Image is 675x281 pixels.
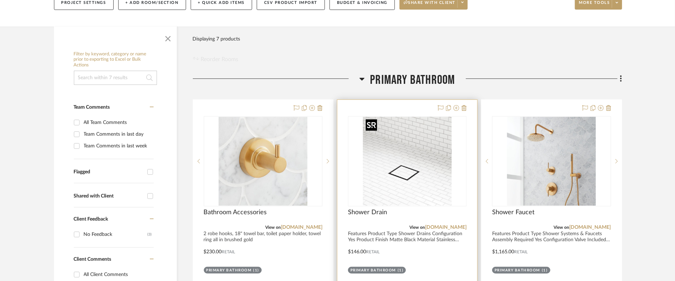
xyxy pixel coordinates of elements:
div: No Feedback [84,229,148,240]
span: Shower Faucet [492,209,534,216]
img: Bathroom Accessories [219,117,307,206]
span: Primary Bathroom [370,72,455,88]
img: Shower Faucet [507,117,596,206]
div: (1) [542,268,548,273]
div: All Team Comments [84,117,152,128]
div: Flagged [74,169,144,175]
div: (1) [398,268,404,273]
div: 0 [348,117,466,206]
span: Client Comments [74,257,111,262]
div: Shared with Client [74,193,144,199]
span: Client Feedback [74,217,108,222]
a: [DOMAIN_NAME] [570,225,611,230]
a: [DOMAIN_NAME] [281,225,322,230]
span: Shower Drain [348,209,387,216]
div: 0 [204,117,322,206]
h6: Filter by keyword, category or name prior to exporting to Excel or Bulk Actions [74,52,157,68]
span: View on [265,225,281,229]
span: Team Comments [74,105,110,110]
div: All Client Comments [84,269,152,280]
div: Team Comments in last week [84,140,152,152]
div: Primary Bathroom [495,268,540,273]
div: Primary Bathroom [350,268,396,273]
span: Bathroom Accessories [204,209,267,216]
button: Close [161,30,175,44]
div: (3) [148,229,152,240]
span: Reorder Rooms [201,55,238,64]
button: Reorder Rooms [193,55,239,64]
a: [DOMAIN_NAME] [425,225,467,230]
div: (1) [254,268,260,273]
div: Primary Bathroom [206,268,252,273]
input: Search within 7 results [74,71,157,85]
div: Displaying 7 products [193,32,240,46]
img: Shower Drain [363,117,452,206]
span: View on [554,225,570,229]
span: View on [409,225,425,229]
div: Team Comments in last day [84,129,152,140]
